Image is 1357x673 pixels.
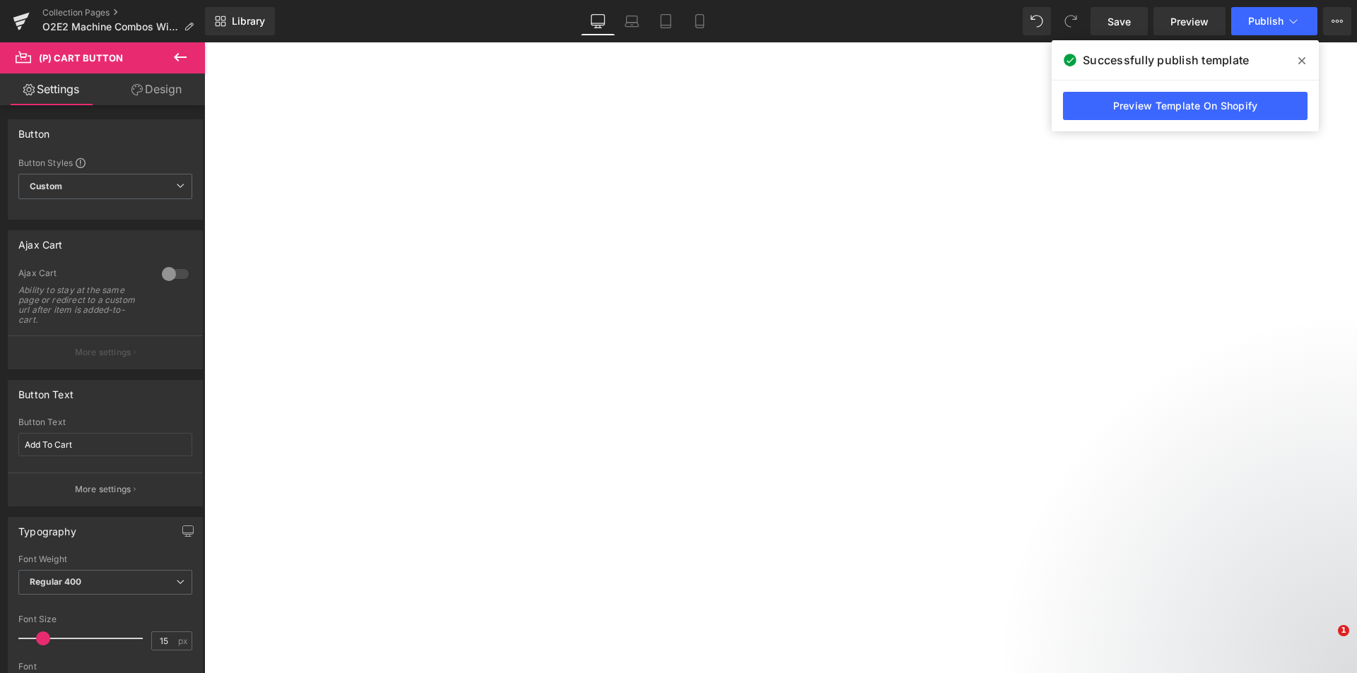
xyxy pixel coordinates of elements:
[18,518,76,537] div: Typography
[1057,7,1085,35] button: Redo
[18,120,49,140] div: Button
[649,7,683,35] a: Tablet
[18,614,192,624] div: Font Size
[1153,7,1226,35] a: Preview
[683,7,717,35] a: Mobile
[18,268,148,282] div: Ajax Cart
[615,7,649,35] a: Laptop
[1231,7,1317,35] button: Publish
[18,662,192,672] div: Font
[1108,14,1131,29] span: Save
[8,335,202,369] button: More settings
[581,7,615,35] a: Desktop
[1248,16,1283,27] span: Publish
[1023,7,1051,35] button: Undo
[18,285,146,325] div: Ability to stay at the same page or redirect to a custom url after item is added-to-cart.
[42,21,178,32] span: O2E2 Machine Combos Without Sidebar
[1083,52,1249,69] span: Successfully publish template
[105,73,208,105] a: Design
[1338,625,1349,636] span: 1
[30,576,82,587] b: Regular 400
[1063,92,1308,120] a: Preview Template On Shopify
[18,381,74,400] div: Button Text
[18,231,63,251] div: Ajax Cart
[1170,14,1209,29] span: Preview
[18,157,192,168] div: Button Styles
[205,7,275,35] a: New Library
[178,636,190,645] span: px
[1323,7,1351,35] button: More
[75,346,131,359] p: More settings
[30,181,62,193] b: Custom
[1309,625,1343,659] iframe: Intercom live chat
[39,52,123,64] span: (P) Cart Button
[232,15,265,28] span: Library
[18,554,192,564] div: Font Weight
[8,472,202,506] button: More settings
[42,7,205,18] a: Collection Pages
[75,483,131,496] p: More settings
[18,417,192,427] div: Button Text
